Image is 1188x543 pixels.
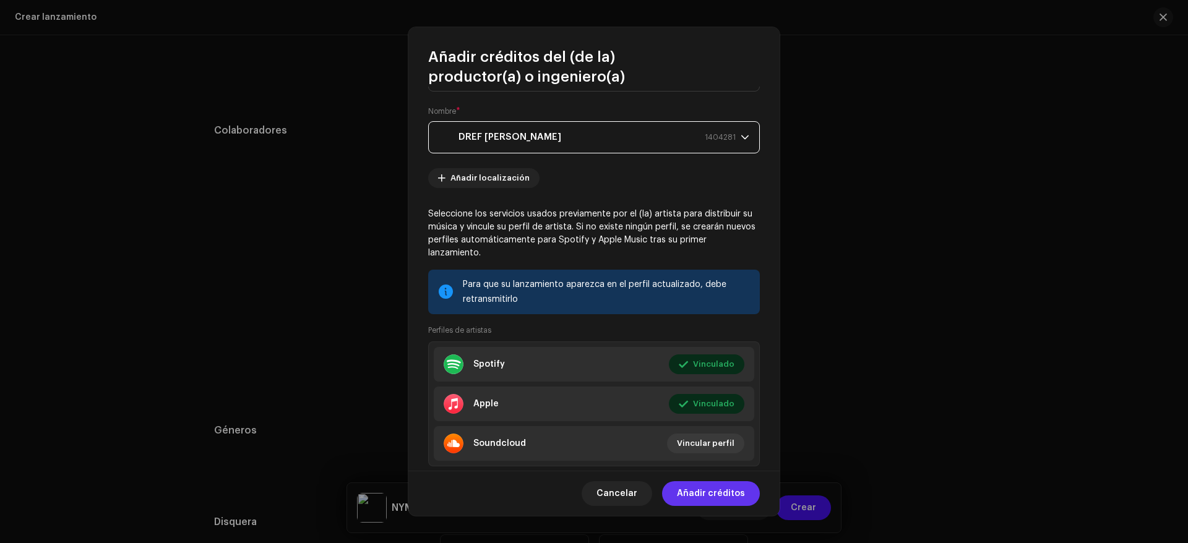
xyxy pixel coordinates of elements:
[428,47,760,87] span: Añadir créditos del (de la) productor(a) o ingeniero(a)
[428,168,540,188] button: Añadir localización
[669,394,744,414] button: Vinculado
[428,324,491,336] small: Perfiles de artistas
[458,122,561,153] strong: DREF [PERSON_NAME]
[463,277,750,307] div: Para que su lanzamiento aparezca en el perfil actualizado, debe retransmitirlo
[450,166,530,190] span: Añadir localización
[582,481,652,506] button: Cancelar
[705,122,736,153] span: 1404281
[677,481,745,506] span: Añadir créditos
[667,434,744,453] button: Vincular perfil
[693,352,734,377] span: Vinculado
[596,481,637,506] span: Cancelar
[677,431,734,456] span: Vincular perfil
[693,391,734,416] span: Vinculado
[741,122,749,153] div: dropdown trigger
[428,106,460,116] label: Nombre
[662,481,760,506] button: Añadir créditos
[439,130,454,145] img: ec785dc1-41ee-40c8-9da5-e4b43b125904
[473,359,505,369] div: Spotify
[669,354,744,374] button: Vinculado
[439,122,741,153] span: DREF TORANZO
[428,208,760,260] p: Seleccione los servicios usados previamente por el (la) artista para distribuir su música y vincu...
[473,438,526,448] div: Soundcloud
[473,399,499,409] div: Apple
